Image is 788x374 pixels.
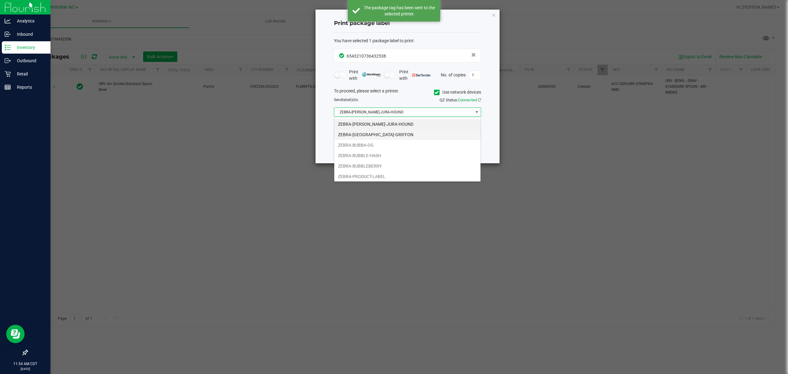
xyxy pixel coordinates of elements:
inline-svg: Reports [5,84,11,90]
div: Select a label template. [329,121,486,128]
span: label(s) [342,98,355,102]
img: bartender.png [412,74,431,77]
li: ZEBRA-[PERSON_NAME]-JURA-HOUND [334,119,480,129]
inline-svg: Retail [5,71,11,77]
span: You have selected 1 package label to print [334,38,413,43]
span: 6543210736432538 [347,54,386,59]
p: Retail [11,70,48,78]
span: Send to: [334,98,359,102]
span: ZEBRA-[PERSON_NAME]-JURA-HOUND [334,108,473,116]
p: Inbound [11,30,48,38]
inline-svg: Analytics [5,18,11,24]
div: The package tag has been sent to the selected printer. [363,5,436,17]
div: : [334,38,481,44]
p: Outbound [11,57,48,64]
img: mark_magic_cybra.png [362,72,381,77]
li: ZEBRA-BUBBA-OG [334,140,480,150]
p: 11:54 AM CDT [3,361,48,367]
inline-svg: Inventory [5,44,11,51]
span: No. of copies [441,72,466,77]
div: To proceed, please select a printer. [329,88,486,97]
span: Print with [399,69,431,82]
inline-svg: Outbound [5,58,11,64]
p: Analytics [11,17,48,25]
iframe: Resource center [6,325,25,343]
p: [DATE] [3,367,48,371]
span: In Sync [339,52,345,59]
span: QZ Status: [440,98,481,102]
li: ZEBRA-BUBBLEBERRY [334,161,480,171]
span: Print with [349,69,381,82]
li: ZEBRA-PRODUCT-LABEL [334,171,480,182]
inline-svg: Inbound [5,31,11,37]
p: Reports [11,83,48,91]
p: Inventory [11,44,48,51]
span: Connected [458,98,477,102]
label: Use network devices [434,89,481,96]
li: ZEBRA-[GEOGRAPHIC_DATA]-GRIFFON [334,129,480,140]
h4: Print package label [334,19,481,27]
li: ZEBRA-BUBBLE-HASH [334,150,480,161]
